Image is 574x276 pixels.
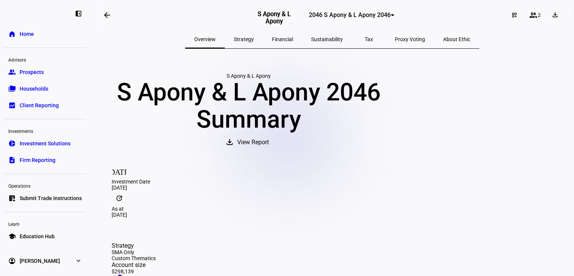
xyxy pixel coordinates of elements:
span: Strategy [234,37,254,42]
eth-mat-symbol: home [8,30,16,38]
mat-icon: dashboard_customize [511,12,517,18]
span: Investment Solutions [20,140,71,147]
span: Financial [272,37,293,42]
eth-mat-symbol: list_alt_add [8,194,16,202]
span: Firm Reporting [20,156,55,164]
a: groupProspects [5,65,86,80]
a: pie_chartInvestment Solutions [5,136,86,151]
span: Proxy Voting [395,37,425,42]
div: Investments [5,125,86,136]
eth-mat-symbol: expand_more [75,257,82,265]
a: homeHome [5,26,86,42]
eth-mat-symbol: folder_copy [8,85,16,93]
mat-icon: [DATE] [112,163,127,179]
span: Sustainability [311,37,343,42]
eth-mat-symbol: school [8,233,16,240]
div: Investment Date [112,179,553,185]
span: 2046 S Apony & L Apony 2046 [309,11,391,19]
span: Households [20,85,48,93]
div: Account size [112,261,156,268]
div: Operations [5,180,86,191]
h3: S Apony & L Apony [255,11,293,25]
eth-mat-symbol: group [8,68,16,76]
button: View Report [218,133,279,151]
span: [PERSON_NAME] [20,257,60,265]
mat-icon: download [551,11,559,19]
div: Learn [5,218,86,229]
div: Strategy [112,242,156,249]
mat-icon: arrow_backwards [103,11,112,20]
span: Education Hub [20,233,55,240]
span: Prospects [20,68,44,76]
div: [DATE] [112,212,553,218]
a: bid_landscapeClient Reporting [5,98,86,113]
div: Advisors [5,54,86,65]
mat-icon: update [112,191,127,206]
div: S Apony & L Apony [100,73,398,79]
span: Tax [365,37,373,42]
div: S Apony & L Apony 2046 Summary [100,79,398,133]
div: As at [112,206,553,212]
eth-mat-symbol: description [8,156,16,164]
span: About Ethic [443,37,470,42]
eth-mat-symbol: bid_landscape [8,102,16,109]
mat-icon: group [529,11,538,20]
a: folder_copyHouseholds [5,81,86,96]
div: $298,139 [112,268,156,274]
div: SMA Only [112,249,156,255]
span: Home [20,30,34,38]
eth-mat-symbol: left_panel_close [75,10,82,17]
eth-mat-symbol: account_circle [8,257,16,265]
span: Overview [194,37,216,42]
eth-mat-symbol: pie_chart [8,140,16,147]
span: 2 [538,12,541,18]
div: Custom Thematics [112,255,156,261]
span: Submit Trade Instructions [20,194,82,202]
span: Client Reporting [20,102,59,109]
span: View Report [237,133,269,151]
mat-icon: download [225,137,234,146]
a: descriptionFirm Reporting [5,153,86,168]
div: [DATE] [112,185,553,191]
